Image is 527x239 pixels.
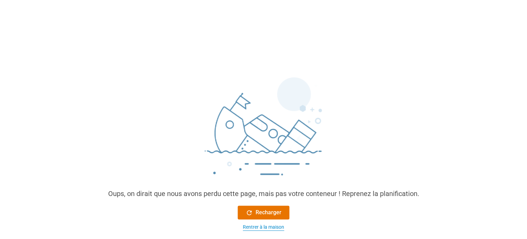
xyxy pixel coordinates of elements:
img: sinking_ship.png [160,74,367,188]
button: Rentrer à la maison [238,224,289,231]
font: Recharger [256,209,281,216]
button: Recharger [238,206,289,219]
font: Oups, on dirait que nous avons perdu cette page, mais pas votre conteneur ! Reprenez la planifica... [108,189,419,198]
font: Rentrer à la maison [243,224,284,230]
